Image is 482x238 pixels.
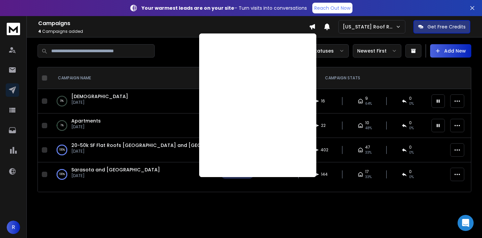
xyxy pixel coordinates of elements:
[343,23,396,30] p: [US_STATE] Roof Renewal
[321,147,328,153] span: 402
[305,48,334,54] p: All Statuses
[409,169,412,174] span: 0
[321,172,328,177] span: 144
[365,101,372,106] span: 64 %
[321,123,328,128] span: 22
[365,120,369,126] span: 10
[142,5,307,11] p: – Turn visits into conversations
[61,122,64,129] p: 1 %
[50,113,217,138] td: 1%Apartments[DATE]
[430,44,471,58] button: Add New
[365,169,369,174] span: 17
[409,145,412,150] span: 0
[365,174,372,180] span: 33 %
[38,29,309,34] p: Campaigns added
[59,171,65,178] p: 100 %
[60,98,64,104] p: 0 %
[59,147,65,153] p: 100 %
[38,28,41,34] span: 4
[321,98,328,104] span: 16
[71,173,160,178] p: [DATE]
[7,221,20,234] button: R
[427,23,466,30] p: Get Free Credits
[365,145,370,150] span: 47
[409,96,412,101] span: 0
[71,149,211,154] p: [DATE]
[409,101,414,106] span: 0 %
[7,23,20,35] img: logo
[413,20,470,33] button: Get Free Credits
[365,96,368,101] span: 9
[409,174,414,180] span: 0 %
[365,150,372,155] span: 33 %
[257,67,427,89] th: CAMPAIGN STATS
[38,19,309,27] h1: Campaigns
[71,117,101,124] a: Apartments
[71,166,160,173] a: Sarasota and [GEOGRAPHIC_DATA]
[50,67,217,89] th: CAMPAIGN NAME
[50,138,217,162] td: 100%20-50k SF Flat Roofs [GEOGRAPHIC_DATA] and [GEOGRAPHIC_DATA][DATE]
[365,126,372,131] span: 48 %
[409,126,414,131] span: 0 %
[353,44,401,58] button: Newest First
[142,5,234,11] strong: Your warmest leads are on your site
[71,100,128,105] p: [DATE]
[50,162,217,187] td: 100%Sarasota and [GEOGRAPHIC_DATA][DATE]
[312,3,352,13] a: Reach Out Now
[458,215,474,231] div: Open Intercom Messenger
[71,124,101,130] p: [DATE]
[71,93,128,100] a: [DEMOGRAPHIC_DATA]
[409,120,412,126] span: 0
[71,142,242,149] a: 20-50k SF Flat Roofs [GEOGRAPHIC_DATA] and [GEOGRAPHIC_DATA]
[50,89,217,113] td: 0%[DEMOGRAPHIC_DATA][DATE]
[314,5,350,11] p: Reach Out Now
[409,150,414,155] span: 0 %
